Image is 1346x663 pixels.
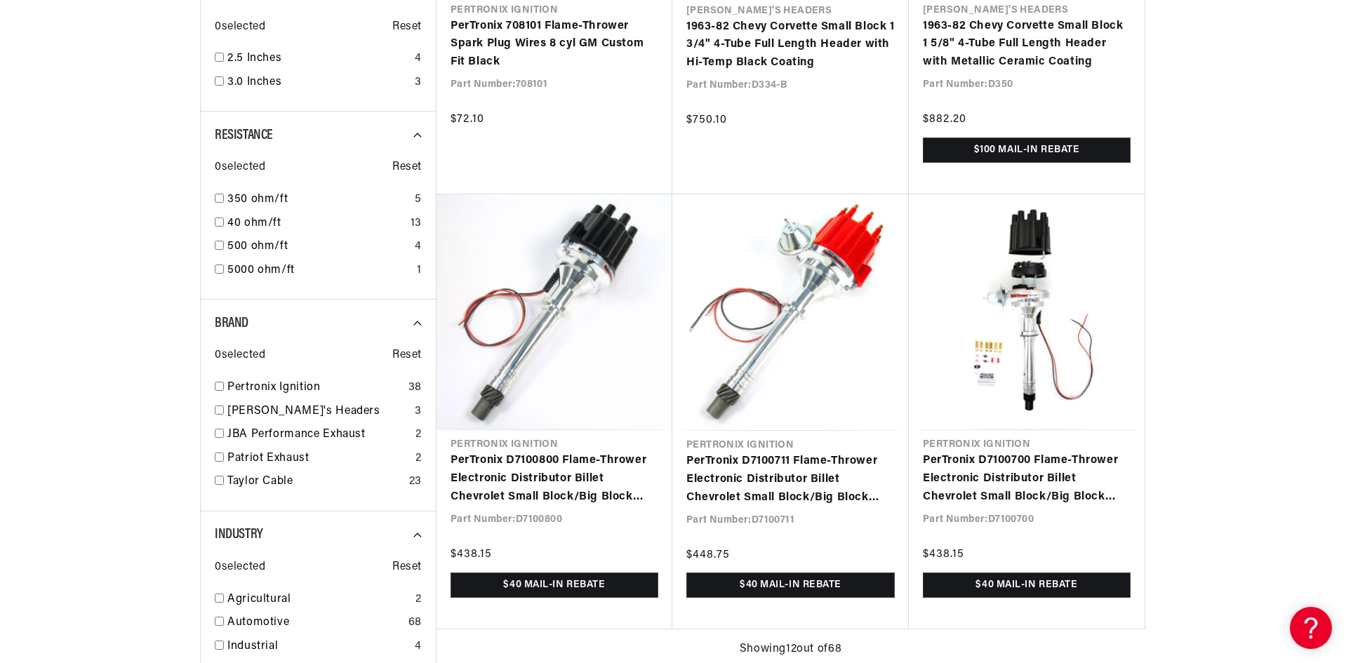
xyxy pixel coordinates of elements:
div: 23 [409,473,422,491]
a: 40 ohm/ft [227,215,405,233]
a: PerTronix 708101 Flame-Thrower Spark Plug Wires 8 cyl GM Custom Fit Black [451,18,658,72]
span: Reset [392,18,422,36]
a: 500 ohm/ft [227,238,409,256]
a: 3.0 Inches [227,74,409,92]
div: 2 [415,591,422,609]
div: 2 [415,450,422,468]
span: 0 selected [215,18,265,36]
a: Industrial [227,638,409,656]
a: 5000 ohm/ft [227,262,411,280]
div: 38 [408,379,422,397]
div: 13 [411,215,422,233]
div: 3 [415,74,422,92]
span: Resistance [215,128,273,142]
div: 4 [415,238,422,256]
span: Reset [392,558,422,577]
a: 1963-82 Chevy Corvette Small Block 1 3/4" 4-Tube Full Length Header with Hi-Temp Black Coating [686,18,895,72]
a: Agricultural [227,591,410,609]
a: 350 ohm/ft [227,191,409,209]
a: Pertronix Ignition [227,379,403,397]
div: 3 [415,403,422,421]
span: 0 selected [215,347,265,365]
div: 1 [417,262,422,280]
a: 2.5 Inches [227,50,409,68]
div: 4 [415,50,422,68]
a: JBA Performance Exhaust [227,426,410,444]
a: Patriot Exhaust [227,450,410,468]
span: Reset [392,347,422,365]
a: Taylor Cable [227,473,404,491]
span: 0 selected [215,558,265,577]
div: 5 [415,191,422,209]
div: 68 [408,614,422,632]
a: PerTronix D7100711 Flame-Thrower Electronic Distributor Billet Chevrolet Small Block/Big Block wi... [686,453,895,507]
a: PerTronix D7100700 Flame-Thrower Electronic Distributor Billet Chevrolet Small Block/Big Block wi... [923,452,1131,506]
span: Reset [392,159,422,177]
span: Brand [215,316,248,330]
span: Industry [215,528,263,542]
span: 0 selected [215,159,265,177]
span: Showing 12 out of 68 [740,641,841,659]
a: Automotive [227,614,403,632]
a: PerTronix D7100800 Flame-Thrower Electronic Distributor Billet Chevrolet Small Block/Big Block wi... [451,452,658,506]
div: 4 [415,638,422,656]
a: 1963-82 Chevy Corvette Small Block 1 5/8" 4-Tube Full Length Header with Metallic Ceramic Coating [923,18,1131,72]
div: 2 [415,426,422,444]
a: [PERSON_NAME]'s Headers [227,403,409,421]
